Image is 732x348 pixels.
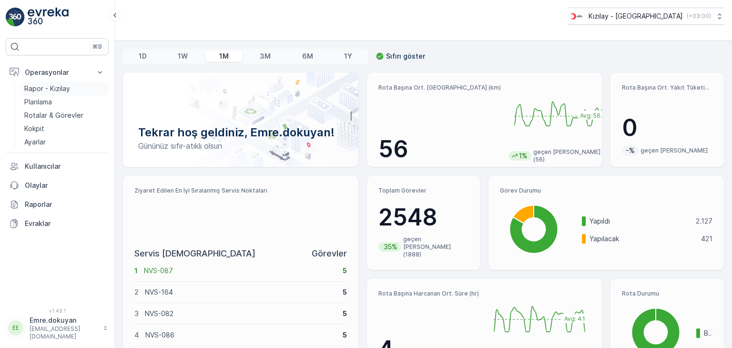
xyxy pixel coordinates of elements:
p: 4 [134,330,139,340]
a: Kullanıcılar [6,157,109,176]
a: Rotalar & Görevler [20,109,109,122]
p: 35% [383,242,398,252]
p: 6M [302,51,313,61]
p: Toplam Görevler [378,187,469,194]
p: 2.127 [696,216,712,226]
p: 1% [518,151,529,161]
p: 421 [701,234,712,244]
p: Servis [DEMOGRAPHIC_DATA] [134,247,255,260]
p: 5 [343,287,347,297]
div: EE [8,320,23,336]
p: Rota Başına Ort. Yakıt Tüketimi (lt) [622,84,712,92]
p: 0 [622,113,712,142]
p: NVS-164 [145,287,336,297]
p: 1M [219,51,229,61]
p: [EMAIL_ADDRESS][DOMAIN_NAME] [30,325,98,340]
p: 56 [378,135,501,164]
a: Rapor - Kızılay [20,82,109,95]
p: Olaylar [25,181,105,190]
img: logo [6,8,25,27]
p: Kızılay - [GEOGRAPHIC_DATA] [589,11,683,21]
p: Rotalar & Görevler [24,111,83,120]
p: Rota Durumu [622,290,712,297]
p: ( +03:00 ) [687,12,711,20]
p: Gününüz sıfır-atıklı olsun [138,140,343,152]
p: 3M [260,51,271,61]
p: Tekrar hoş geldiniz, Emre.dokuyan! [138,125,343,140]
p: 1W [178,51,188,61]
button: Operasyonlar [6,63,109,82]
p: Planlama [24,97,52,107]
p: geçen [PERSON_NAME] (56) [533,148,610,164]
button: Kızılay - [GEOGRAPHIC_DATA](+03:00) [568,8,724,25]
p: Bitmiş [704,328,712,338]
p: Raporlar [25,200,105,209]
p: 1D [139,51,147,61]
p: NVS-087 [144,266,336,276]
p: NVS-086 [145,330,336,340]
img: logo_light-DOdMpM7g.png [28,8,69,27]
a: Kokpit [20,122,109,135]
p: Görev Durumu [500,187,712,194]
p: Yapılacak [590,234,695,244]
span: v 1.48.1 [6,308,109,314]
p: Görevler [312,247,347,260]
p: 1 [134,266,138,276]
p: NVS-082 [145,309,336,318]
a: Raporlar [6,195,109,214]
p: Emre.dokuyan [30,316,98,325]
p: 5 [343,330,347,340]
a: Evraklar [6,214,109,233]
p: Evraklar [25,219,105,228]
img: k%C4%B1z%C4%B1lay_D5CCths_t1JZB0k.png [568,11,585,21]
p: geçen [PERSON_NAME] [640,147,708,154]
button: EEEmre.dokuyan[EMAIL_ADDRESS][DOMAIN_NAME] [6,316,109,340]
a: Planlama [20,95,109,109]
p: 2548 [378,203,469,232]
p: Ayarlar [24,137,46,147]
p: 5 [343,266,347,276]
a: Ayarlar [20,135,109,149]
p: 5 [343,309,347,318]
p: Kullanıcılar [25,162,105,171]
p: Ziyaret Edilen En İyi Sıralanmış Servis Noktaları [134,187,347,194]
p: geçen [PERSON_NAME] (1888) [403,235,468,258]
a: Olaylar [6,176,109,195]
p: 2 [134,287,139,297]
p: -% [625,146,636,155]
p: ⌘B [92,43,102,51]
p: Yapıldı [590,216,690,226]
p: 1Y [344,51,352,61]
p: Sıfırı göster [386,51,425,61]
p: Rota Başına Harcanan Ort. Süre (hr) [378,290,481,297]
p: Kokpit [24,124,44,133]
p: 3 [134,309,139,318]
p: Rapor - Kızılay [24,84,70,93]
p: Rota Başına Ort. [GEOGRAPHIC_DATA] (km) [378,84,501,92]
p: Operasyonlar [25,68,90,77]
